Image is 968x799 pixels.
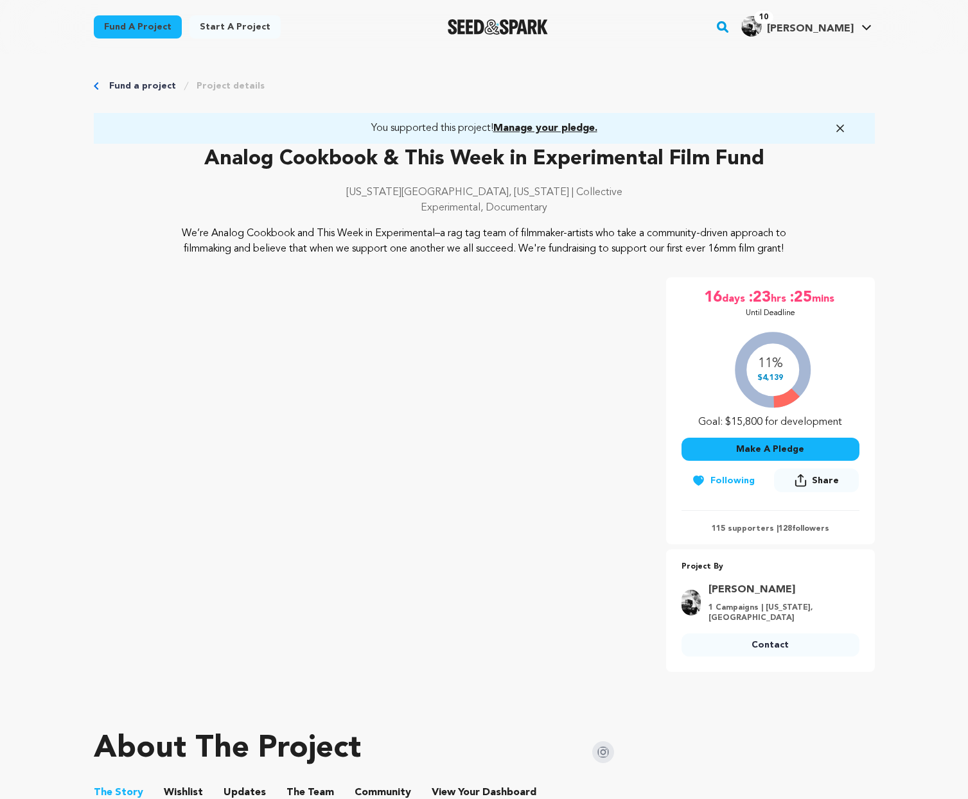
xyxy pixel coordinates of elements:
p: Until Deadline [746,308,795,318]
button: Following [682,469,765,492]
span: Share [812,474,839,487]
img: Seed&Spark Instagram Icon [592,741,614,763]
a: Start a project [189,15,281,39]
div: Kate H.'s Profile [741,16,854,37]
span: 128 [779,525,792,533]
img: KatieRedScarlett.jpg [682,590,701,615]
p: 1 Campaigns | [US_STATE], [GEOGRAPHIC_DATA] [708,603,852,623]
span: :23 [748,288,771,308]
span: Manage your pledge. [493,123,597,133]
span: Share [774,468,859,497]
span: Kate H.'s Profile [739,13,874,40]
a: You supported this project!Manage your pledge. [109,121,859,136]
a: Kate H.'s Profile [739,13,874,37]
p: Experimental, Documentary [94,200,875,216]
span: 16 [704,288,722,308]
img: KatieRedScarlett.jpg [741,16,762,37]
span: 10 [754,11,773,24]
span: days [722,288,748,308]
a: Seed&Spark Homepage [448,19,549,35]
a: Fund a project [94,15,182,39]
span: mins [812,288,837,308]
span: :25 [789,288,812,308]
img: Seed&Spark Logo Dark Mode [448,19,549,35]
a: Fund a project [109,80,176,92]
p: We’re Analog Cookbook and This Week in Experimental–a rag tag team of filmmaker-artists who take ... [172,226,796,257]
span: [PERSON_NAME] [767,24,854,34]
span: hrs [771,288,789,308]
p: [US_STATE][GEOGRAPHIC_DATA], [US_STATE] | Collective [94,185,875,200]
p: Project By [682,560,859,574]
a: Contact [682,633,859,657]
div: Breadcrumb [94,80,875,92]
button: Share [774,468,859,492]
p: Analog Cookbook & This Week in Experimental Film Fund [94,144,875,175]
a: Project details [197,80,265,92]
button: Make A Pledge [682,438,859,461]
h1: About The Project [94,734,361,764]
a: Goto Kate Hinshaw profile [708,582,852,597]
p: 115 supporters | followers [682,524,859,534]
